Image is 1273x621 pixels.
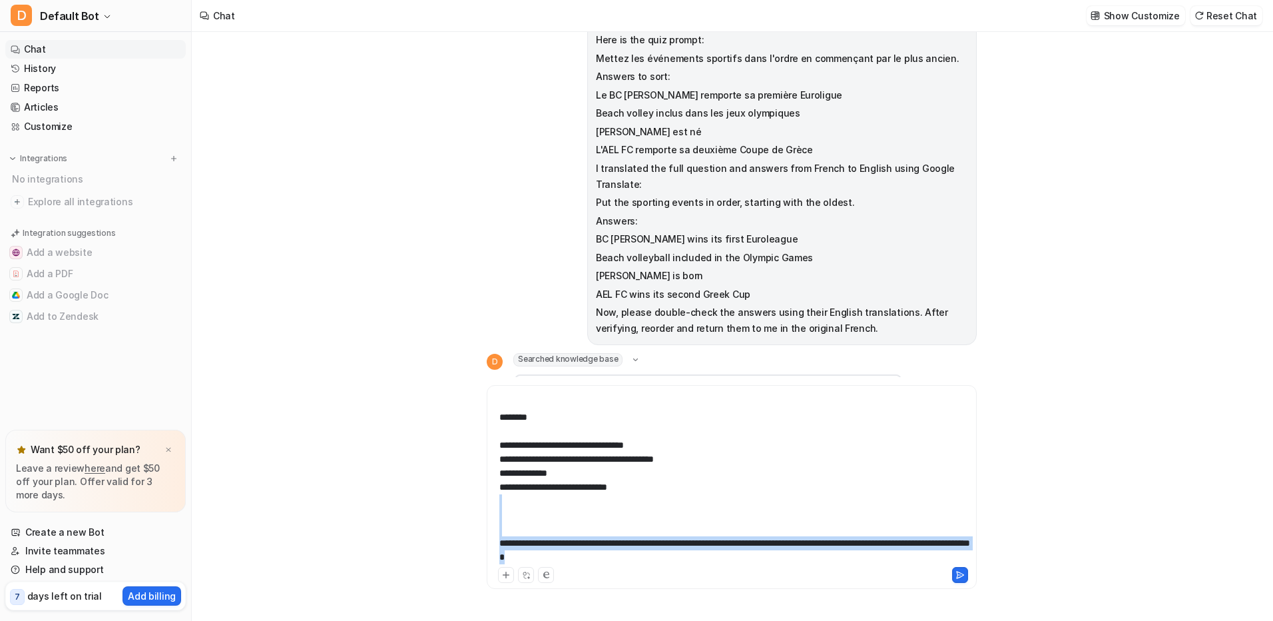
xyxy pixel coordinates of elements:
button: Add to ZendeskAdd to Zendesk [5,306,186,327]
img: star [16,444,27,455]
img: customize [1091,11,1100,21]
p: [PERSON_NAME] est né [596,124,968,140]
a: Help and support [5,560,186,579]
a: Articles [5,98,186,117]
img: x [164,446,172,454]
span: Default Bot [40,7,99,25]
img: menu_add.svg [169,154,178,163]
p: Add billing [128,589,176,603]
img: Add to Zendesk [12,312,20,320]
button: Show Customize [1087,6,1185,25]
p: AEL FC wins its second Greek Cup [596,287,968,303]
img: Add a Google Doc [12,291,20,299]
p: Answers to sort: [596,69,968,85]
a: History [5,59,186,78]
span: D [487,354,503,370]
button: Add a Google DocAdd a Google Doc [5,285,186,306]
span: Searched knowledge base [513,353,623,366]
p: days left on trial [27,589,102,603]
p: Integration suggestions [23,227,115,239]
a: Reports [5,79,186,97]
a: Explore all integrations [5,193,186,211]
p: BC [PERSON_NAME] wins its first Euroleague [596,231,968,247]
a: Create a new Bot [5,523,186,542]
span: Explore all integrations [28,191,180,213]
span: D [11,5,32,26]
p: Leave a review and get $50 off your plan. Offer valid for 3 more days. [16,462,175,502]
button: Integrations [5,152,71,165]
p: Le BC [PERSON_NAME] remporte sa première Euroligue [596,87,968,103]
p: Now, please double-check the answers using their English translations. After verifying, reorder a... [596,305,968,336]
img: explore all integrations [11,195,24,209]
button: Add a websiteAdd a website [5,242,186,263]
img: Add a PDF [12,270,20,278]
img: expand menu [8,154,17,163]
button: Add billing [123,586,181,606]
button: Reset Chat [1190,6,1262,25]
p: Put the sporting events in order, starting with the oldest. [596,195,968,211]
a: Invite teammates [5,542,186,560]
p: Answers: [596,213,968,229]
a: Customize [5,117,186,136]
p: Integrations [20,153,67,164]
a: Chat [5,40,186,59]
p: Show Customize [1104,9,1180,23]
p: I translated the full question and answers from French to English using Google Translate: [596,161,968,193]
div: Chat [213,9,235,23]
img: reset [1194,11,1204,21]
p: Want $50 off your plan? [31,443,140,456]
p: L'AEL FC remporte sa deuxième Coupe de Grèce [596,142,968,158]
img: Add a website [12,249,20,257]
p: Beach volley inclus dans les jeux olympiques [596,105,968,121]
p: 7 [15,591,20,603]
p: Mettez les événements sportifs dans l'ordre en commençant par le plus ancien. [596,51,968,67]
p: Beach volleyball included in the Olympic Games [596,250,968,266]
button: Add a PDFAdd a PDF [5,263,186,285]
p: Here is the quiz prompt: [596,32,968,48]
div: No integrations [8,168,186,190]
a: here [85,462,105,474]
p: [PERSON_NAME] is born [596,268,968,284]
